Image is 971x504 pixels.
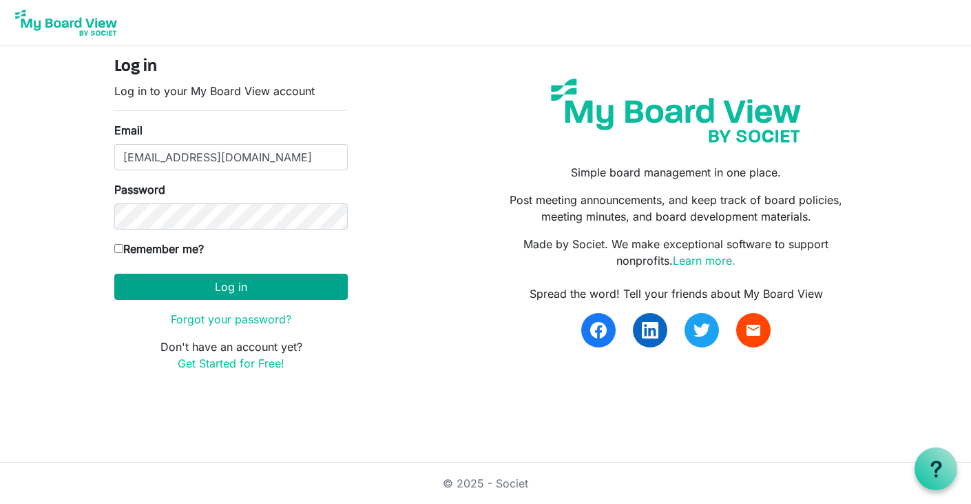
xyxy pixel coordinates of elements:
[114,181,165,198] label: Password
[114,339,348,372] p: Don't have an account yet?
[114,241,204,257] label: Remember me?
[171,312,291,326] a: Forgot your password?
[673,254,735,268] a: Learn more.
[496,236,857,269] p: Made by Societ. We make exceptional software to support nonprofits.
[114,57,348,77] h4: Log in
[114,122,143,139] label: Email
[114,274,348,300] button: Log in
[496,192,857,225] p: Post meeting announcements, and keep track of board policies, meeting minutes, and board developm...
[496,285,857,302] div: Spread the word! Tell your friends about My Board View
[443,476,528,490] a: © 2025 - Societ
[496,164,857,181] p: Simple board management in one place.
[693,322,710,339] img: twitter.svg
[178,356,284,370] a: Get Started for Free!
[590,322,607,339] img: facebook.svg
[642,322,658,339] img: linkedin.svg
[114,244,123,253] input: Remember me?
[541,68,811,153] img: my-board-view-societ.svg
[11,6,121,40] img: My Board View Logo
[736,313,771,347] a: email
[114,83,348,99] p: Log in to your My Board View account
[745,322,762,339] span: email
